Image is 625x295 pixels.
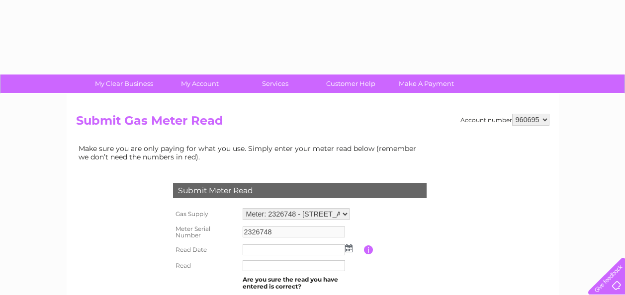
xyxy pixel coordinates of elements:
[171,206,240,222] th: Gas Supply
[234,74,316,93] a: Services
[159,74,241,93] a: My Account
[310,74,392,93] a: Customer Help
[460,114,549,126] div: Account number
[83,74,165,93] a: My Clear Business
[240,274,364,293] td: Are you sure the read you have entered is correct?
[385,74,467,93] a: Make A Payment
[345,244,353,252] img: ...
[364,245,373,254] input: Information
[76,142,424,163] td: Make sure you are only paying for what you use. Simply enter your meter read below (remember we d...
[171,258,240,274] th: Read
[173,183,427,198] div: Submit Meter Read
[171,242,240,258] th: Read Date
[76,114,549,133] h2: Submit Gas Meter Read
[171,222,240,242] th: Meter Serial Number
